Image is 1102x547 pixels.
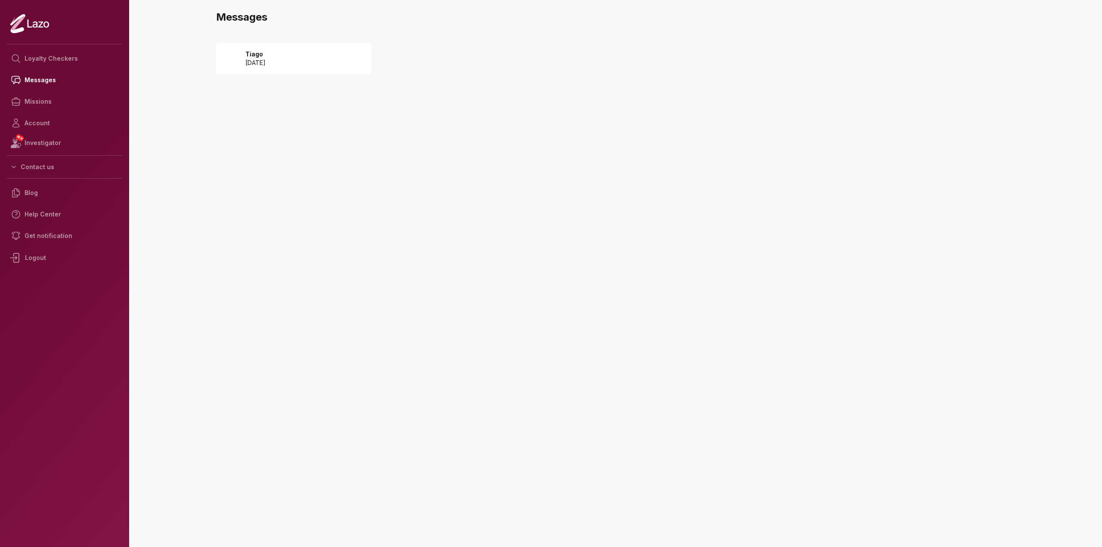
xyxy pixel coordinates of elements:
[7,247,122,269] div: Logout
[245,50,266,59] p: Tiago
[245,59,266,67] p: [DATE]
[7,134,122,152] a: NEWInvestigator
[7,91,122,112] a: Missions
[7,182,122,204] a: Blog
[7,204,122,225] a: Help Center
[7,69,122,91] a: Messages
[7,225,122,247] a: Get notification
[216,10,1020,24] h3: Messages
[7,112,122,134] a: Account
[7,48,122,69] a: Loyalty Checkers
[15,133,25,142] span: NEW
[7,159,122,175] button: Contact us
